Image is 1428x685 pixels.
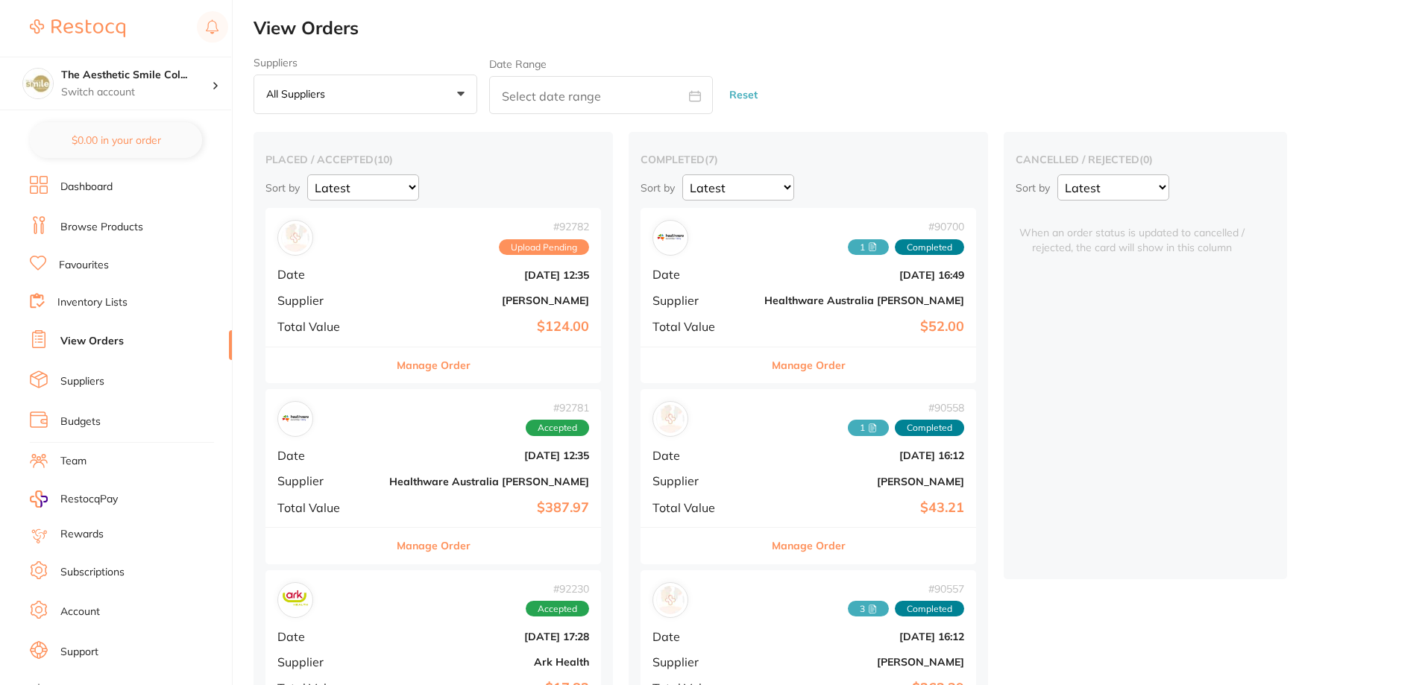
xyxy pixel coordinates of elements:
span: Total Value [652,501,752,514]
h2: cancelled / rejected ( 0 ) [1016,153,1275,166]
a: Restocq Logo [30,11,125,45]
span: Date [277,268,377,281]
b: [DATE] 16:12 [764,631,964,643]
span: Date [277,630,377,643]
span: Supplier [277,294,377,307]
span: Accepted [526,601,589,617]
a: RestocqPay [30,490,118,508]
button: Manage Order [772,347,846,383]
b: [DATE] 17:28 [389,631,589,643]
label: Suppliers [254,57,477,69]
b: [PERSON_NAME] [764,476,964,487]
a: View Orders [60,334,124,349]
b: [DATE] 12:35 [389,269,589,281]
span: # 90557 [848,583,964,595]
span: Date [277,449,377,462]
img: Henry Schein Halas [656,586,685,614]
a: Rewards [60,527,104,542]
span: Received [848,239,889,256]
span: Received [848,601,889,617]
span: Date [652,268,752,281]
a: Budgets [60,414,101,429]
b: Healthware Australia [PERSON_NAME] [764,294,964,306]
b: [PERSON_NAME] [389,294,589,306]
span: # 90558 [848,402,964,414]
span: Date [652,449,752,462]
b: Ark Health [389,656,589,668]
button: Manage Order [397,528,471,564]
span: # 92230 [526,583,589,595]
span: # 90700 [848,221,964,233]
a: Browse Products [60,220,143,235]
span: Received [848,420,889,436]
span: Total Value [277,320,377,333]
b: $387.97 [389,500,589,516]
h4: The Aesthetic Smile Collective [61,68,212,83]
b: [DATE] 12:35 [389,449,589,461]
span: When an order status is updated to cancelled / rejected, the card will show in this column [1016,208,1248,255]
h2: completed ( 7 ) [641,153,976,166]
a: Subscriptions [60,565,125,580]
a: Inventory Lists [57,295,128,310]
span: Date [652,630,752,643]
button: Manage Order [772,528,846,564]
span: Supplier [277,474,377,487]
a: Support [60,645,98,660]
b: $43.21 [764,500,964,516]
button: Reset [725,75,762,115]
span: Completed [895,601,964,617]
span: # 92782 [499,221,589,233]
b: $52.00 [764,319,964,335]
button: All suppliers [254,75,477,115]
span: Upload Pending [499,239,589,256]
span: Supplier [652,474,752,487]
img: RestocqPay [30,490,48,508]
p: All suppliers [266,87,331,101]
b: [DATE] 16:49 [764,269,964,281]
span: Supplier [277,655,377,669]
span: Completed [895,239,964,256]
a: Dashboard [60,180,113,195]
input: Select date range [489,76,713,114]
img: Henry Schein Halas [281,224,309,252]
span: Total Value [277,501,377,514]
a: Favourites [59,258,109,273]
button: Manage Order [397,347,471,383]
p: Sort by [641,181,675,195]
a: Suppliers [60,374,104,389]
div: Henry Schein Halas#92782Upload PendingDate[DATE] 12:35Supplier[PERSON_NAME]Total Value$124.00Mana... [265,208,601,383]
button: $0.00 in your order [30,122,202,158]
a: Account [60,604,100,619]
span: Total Value [652,320,752,333]
div: Healthware Australia Ridley#92781AcceptedDate[DATE] 12:35SupplierHealthware Australia [PERSON_NAM... [265,389,601,564]
h2: placed / accepted ( 10 ) [265,153,601,166]
b: $124.00 [389,319,589,335]
b: Healthware Australia [PERSON_NAME] [389,476,589,487]
span: Completed [895,420,964,436]
b: [DATE] 16:12 [764,449,964,461]
b: [PERSON_NAME] [764,656,964,668]
h2: View Orders [254,18,1428,39]
span: Supplier [652,294,752,307]
a: Team [60,454,87,469]
p: Sort by [265,181,300,195]
span: # 92781 [526,402,589,414]
p: Sort by [1016,181,1050,195]
p: Switch account [61,85,212,100]
img: The Aesthetic Smile Collective [23,69,53,98]
span: Supplier [652,655,752,669]
span: Accepted [526,420,589,436]
span: RestocqPay [60,492,118,507]
img: Healthware Australia Ridley [281,405,309,433]
img: Restocq Logo [30,19,125,37]
img: Ark Health [281,586,309,614]
img: Healthware Australia Ridley [656,224,685,252]
img: Adam Dental [656,405,685,433]
label: Date Range [489,58,547,70]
